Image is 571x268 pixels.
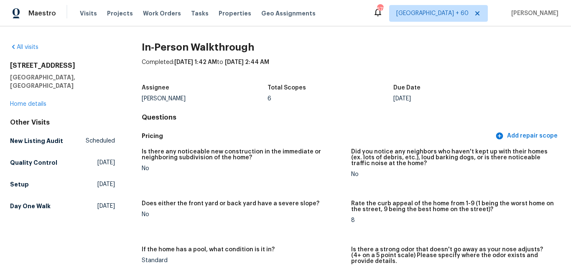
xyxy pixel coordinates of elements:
div: No [142,166,345,171]
h5: [GEOGRAPHIC_DATA], [GEOGRAPHIC_DATA] [10,73,115,90]
a: Quality Control[DATE] [10,155,115,170]
h2: [STREET_ADDRESS] [10,61,115,70]
div: [DATE] [393,96,519,102]
a: Home details [10,101,46,107]
div: Completed: to [142,58,561,80]
div: No [142,212,345,217]
span: Tasks [191,10,209,16]
a: Setup[DATE] [10,177,115,192]
span: Projects [107,9,133,18]
span: [DATE] 1:42 AM [174,59,217,65]
span: [DATE] [97,202,115,210]
span: [GEOGRAPHIC_DATA] + 60 [396,9,469,18]
h5: Assignee [142,85,169,91]
h5: Day One Walk [10,202,51,210]
a: Day One Walk[DATE] [10,199,115,214]
h5: Did you notice any neighbors who haven't kept up with their homes (ex. lots of debris, etc.), lou... [351,149,554,166]
h5: Quality Control [10,158,57,167]
div: 578 [377,5,383,13]
h5: Is there a strong odor that doesn't go away as your nose adjusts? (4+ on a 5 point scale) Please ... [351,247,554,264]
div: 8 [351,217,554,223]
h5: Is there any noticeable new construction in the immediate or neighboring subdivision of the home? [142,149,345,161]
h4: Questions [142,113,561,122]
span: Work Orders [143,9,181,18]
h5: Rate the curb appeal of the home from 1-9 (1 being the worst home on the street, 9 being the best... [351,201,554,212]
h5: Total Scopes [268,85,306,91]
span: [DATE] 2:44 AM [225,59,269,65]
span: Visits [80,9,97,18]
h2: In-Person Walkthrough [142,43,561,51]
h5: If the home has a pool, what condition is it in? [142,247,275,253]
a: New Listing AuditScheduled [10,133,115,148]
h5: New Listing Audit [10,137,63,145]
span: [DATE] [97,180,115,189]
span: Scheduled [86,137,115,145]
h5: Does either the front yard or back yard have a severe slope? [142,201,319,207]
div: No [351,171,554,177]
span: [PERSON_NAME] [508,9,558,18]
h5: Pricing [142,132,494,140]
span: Geo Assignments [261,9,316,18]
a: All visits [10,44,38,50]
span: Maestro [28,9,56,18]
span: [DATE] [97,158,115,167]
button: Add repair scope [494,128,561,144]
div: [PERSON_NAME] [142,96,268,102]
div: Standard [142,258,345,263]
h5: Due Date [393,85,421,91]
div: 6 [268,96,393,102]
div: Other Visits [10,118,115,127]
span: Properties [219,9,251,18]
span: Add repair scope [497,131,558,141]
h5: Setup [10,180,29,189]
